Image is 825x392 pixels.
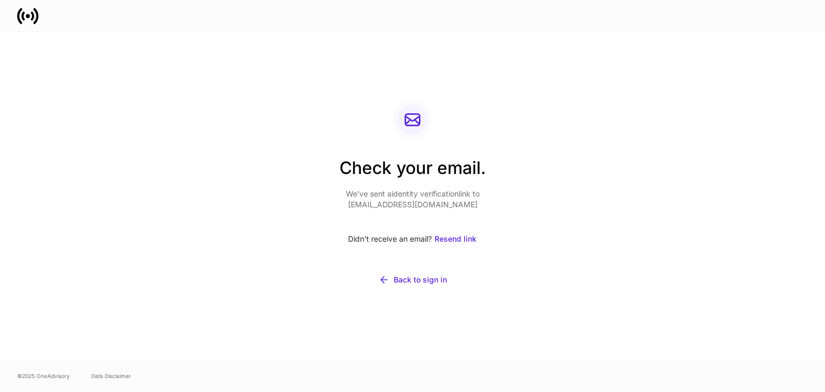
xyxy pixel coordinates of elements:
[91,372,131,380] a: Data Disclaimer
[339,227,486,251] div: Didn’t receive an email?
[339,268,486,292] button: Back to sign in
[394,274,447,285] div: Back to sign in
[339,156,486,188] h2: Check your email.
[434,227,477,251] button: Resend link
[17,372,70,380] span: © 2025 OneAdvisory
[339,188,486,210] p: We’ve sent a identity verification link to [EMAIL_ADDRESS][DOMAIN_NAME]
[435,234,476,244] div: Resend link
